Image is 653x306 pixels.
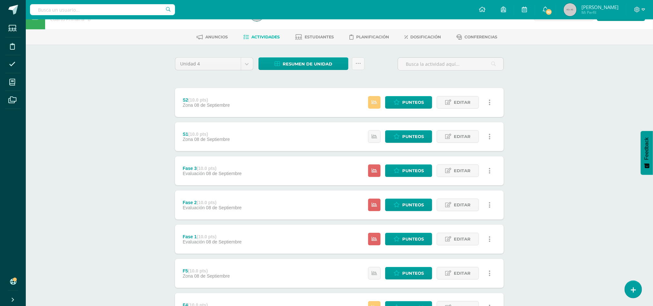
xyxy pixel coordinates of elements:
[402,267,424,279] span: Punteos
[296,32,334,42] a: Estudiantes
[641,131,653,175] button: Feedback - Mostrar encuesta
[188,268,208,273] strong: (10.0 pts)
[402,233,424,245] span: Punteos
[385,130,432,143] a: Punteos
[385,164,432,177] a: Punteos
[252,35,280,39] span: Actividades
[356,35,389,39] span: Planificación
[183,205,205,210] span: Evaluación
[457,32,498,42] a: Conferencias
[30,4,175,15] input: Busca un usuario...
[385,233,432,245] a: Punteos
[180,58,236,70] span: Unidad 4
[402,131,424,143] span: Punteos
[183,171,205,176] span: Evaluación
[398,58,503,70] input: Busca la actividad aquí...
[283,58,332,70] span: Resumen de unidad
[402,199,424,211] span: Punteos
[188,132,208,137] strong: (10.0 pts)
[183,234,242,239] div: Fase 1
[183,268,230,273] div: F5
[206,171,242,176] span: 08 de Septiembre
[644,137,650,160] span: Feedback
[197,200,216,205] strong: (10.0 pts)
[183,137,193,142] span: Zona
[244,32,280,42] a: Actividades
[454,233,471,245] span: Editar
[175,58,253,70] a: Unidad 4
[402,96,424,108] span: Punteos
[206,239,242,244] span: 08 de Septiembre
[581,10,619,15] span: Mi Perfil
[405,32,441,42] a: Dosificación
[188,97,208,103] strong: (10.0 pts)
[465,35,498,39] span: Conferencias
[194,273,230,279] span: 08 de Septiembre
[545,8,552,15] span: 92
[183,132,230,137] div: S1
[206,35,228,39] span: Anuncios
[183,239,205,244] span: Evaluación
[385,267,432,280] a: Punteos
[454,96,471,108] span: Editar
[183,166,242,171] div: Fase 3
[183,97,230,103] div: S2
[183,200,242,205] div: Fase 2
[258,57,348,70] a: Resumen de unidad
[194,137,230,142] span: 08 de Septiembre
[197,166,216,171] strong: (10.0 pts)
[305,35,334,39] span: Estudiantes
[454,199,471,211] span: Editar
[350,32,389,42] a: Planificación
[183,273,193,279] span: Zona
[402,165,424,177] span: Punteos
[197,234,216,239] strong: (10.0 pts)
[197,32,228,42] a: Anuncios
[385,96,432,109] a: Punteos
[454,267,471,279] span: Editar
[581,4,619,10] span: [PERSON_NAME]
[385,199,432,211] a: Punteos
[454,165,471,177] span: Editar
[454,131,471,143] span: Editar
[411,35,441,39] span: Dosificación
[564,3,577,16] img: 45x45
[194,103,230,108] span: 08 de Septiembre
[206,205,242,210] span: 08 de Septiembre
[183,103,193,108] span: Zona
